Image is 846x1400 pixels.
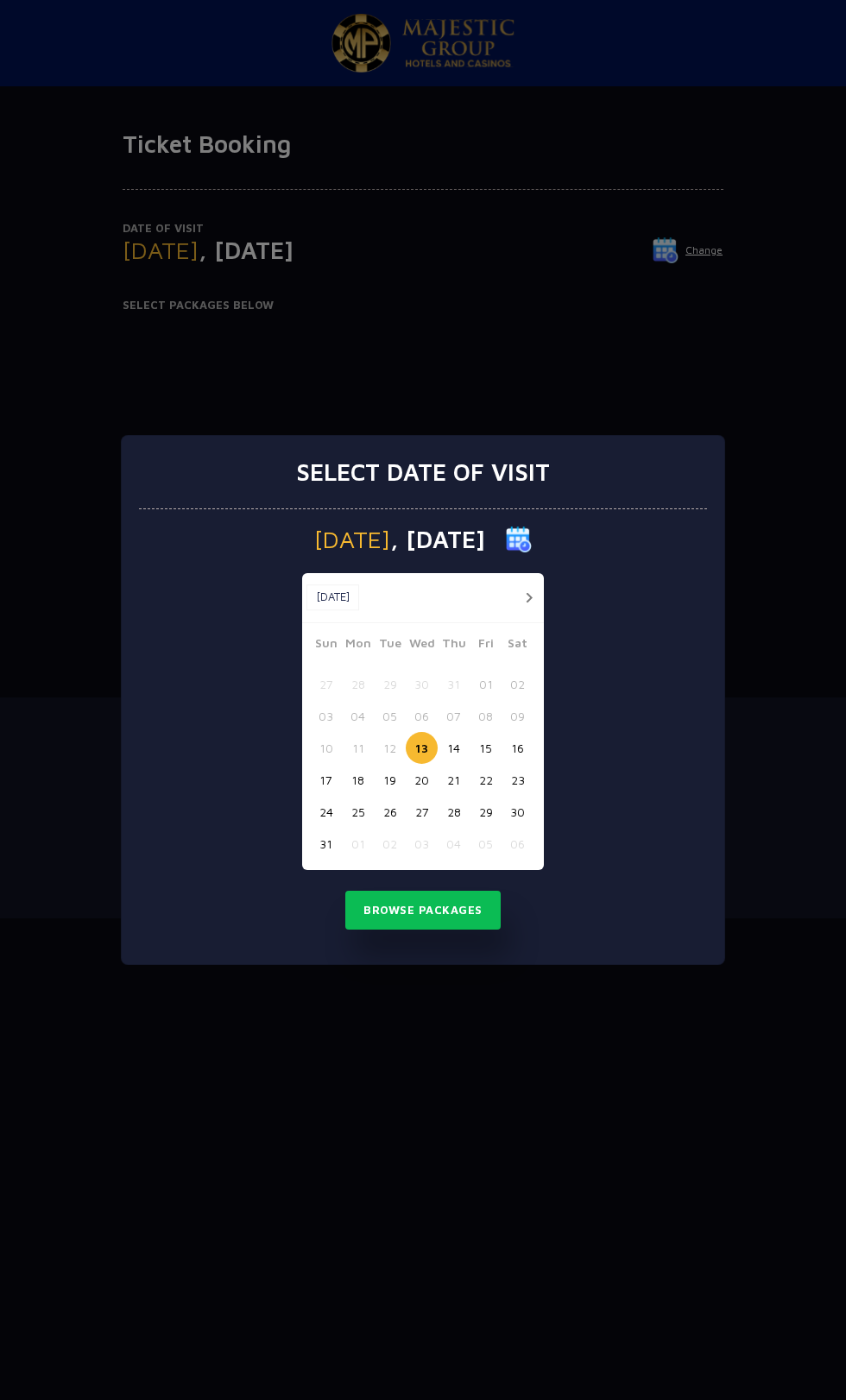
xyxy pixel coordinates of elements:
button: 09 [502,700,533,732]
button: 31 [438,668,470,700]
button: 26 [374,796,406,828]
button: 16 [502,732,533,764]
button: 20 [406,764,438,796]
span: , [DATE] [390,527,485,552]
span: Sat [502,634,533,658]
button: 29 [470,796,502,828]
button: 29 [374,668,406,700]
button: 30 [502,796,533,828]
button: 19 [374,764,406,796]
span: Thu [438,634,470,658]
button: 04 [438,828,470,860]
button: 01 [342,828,374,860]
img: calender icon [506,527,532,552]
button: 12 [374,732,406,764]
span: Mon [342,634,374,658]
button: 28 [342,668,374,700]
span: Sun [310,634,342,658]
button: 05 [374,700,406,732]
button: 11 [342,732,374,764]
button: 13 [406,732,438,764]
button: 27 [310,668,342,700]
button: 03 [310,700,342,732]
button: 31 [310,828,342,860]
button: 05 [470,828,502,860]
button: 14 [438,732,470,764]
button: [DATE] [306,584,359,610]
button: 07 [438,700,470,732]
button: 30 [406,668,438,700]
button: 02 [502,668,533,700]
button: 17 [310,764,342,796]
button: 27 [406,796,438,828]
button: 24 [310,796,342,828]
span: [DATE] [314,527,390,552]
button: 23 [502,764,533,796]
button: 18 [342,764,374,796]
button: Browse Packages [345,891,501,930]
button: 08 [470,700,502,732]
button: 10 [310,732,342,764]
button: 15 [470,732,502,764]
button: 22 [470,764,502,796]
button: 01 [470,668,502,700]
span: Wed [406,634,438,658]
button: 06 [406,700,438,732]
button: 28 [438,796,470,828]
h3: Select date of visit [296,457,550,487]
button: 21 [438,764,470,796]
button: 25 [342,796,374,828]
button: 03 [406,828,438,860]
button: 06 [502,828,533,860]
span: Tue [374,634,406,658]
button: 04 [342,700,374,732]
span: Fri [470,634,502,658]
button: 02 [374,828,406,860]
